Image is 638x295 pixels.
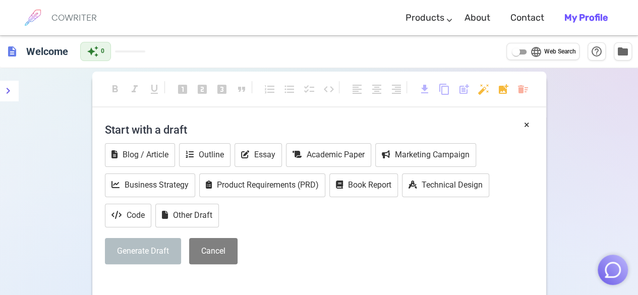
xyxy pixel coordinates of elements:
button: Help & Shortcuts [588,42,606,61]
span: auto_fix_high [478,83,490,95]
span: description [6,45,18,57]
button: Other Draft [155,204,219,227]
h6: COWRITER [51,13,97,22]
button: Marketing Campaign [375,143,476,167]
span: folder [617,45,629,57]
button: Product Requirements (PRD) [199,173,325,197]
button: Outline [179,143,230,167]
button: Manage Documents [614,42,632,61]
span: format_list_bulleted [283,83,296,95]
a: My Profile [564,3,608,33]
button: × [524,117,530,132]
a: About [465,3,490,33]
span: format_align_left [351,83,363,95]
button: Academic Paper [286,143,371,167]
img: Close chat [603,260,622,279]
span: format_align_center [371,83,383,95]
button: Blog / Article [105,143,175,167]
b: My Profile [564,12,608,23]
button: Business Strategy [105,173,195,197]
span: format_list_numbered [264,83,276,95]
h6: Click to edit title [22,41,72,62]
span: 0 [101,46,104,56]
a: Contact [510,3,544,33]
span: checklist [303,83,315,95]
span: format_underlined [148,83,160,95]
h4: Start with a draft [105,117,534,142]
span: download [419,83,431,95]
span: content_copy [438,83,450,95]
button: Code [105,204,151,227]
span: looks_one [177,83,189,95]
button: Cancel [189,238,238,265]
span: format_align_right [390,83,402,95]
button: Book Report [329,173,398,197]
button: Technical Design [402,173,489,197]
img: brand logo [20,5,45,30]
span: auto_awesome [87,45,99,57]
span: post_add [458,83,470,95]
span: looks_two [196,83,208,95]
span: format_bold [109,83,121,95]
span: help_outline [591,45,603,57]
span: code [323,83,335,95]
span: delete_sweep [517,83,529,95]
span: Web Search [544,47,576,57]
a: Products [405,3,444,33]
span: language [530,46,542,58]
button: Essay [235,143,282,167]
span: add_photo_alternate [497,83,509,95]
span: looks_3 [216,83,228,95]
button: Generate Draft [105,238,181,265]
span: format_italic [129,83,141,95]
span: format_quote [236,83,248,95]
